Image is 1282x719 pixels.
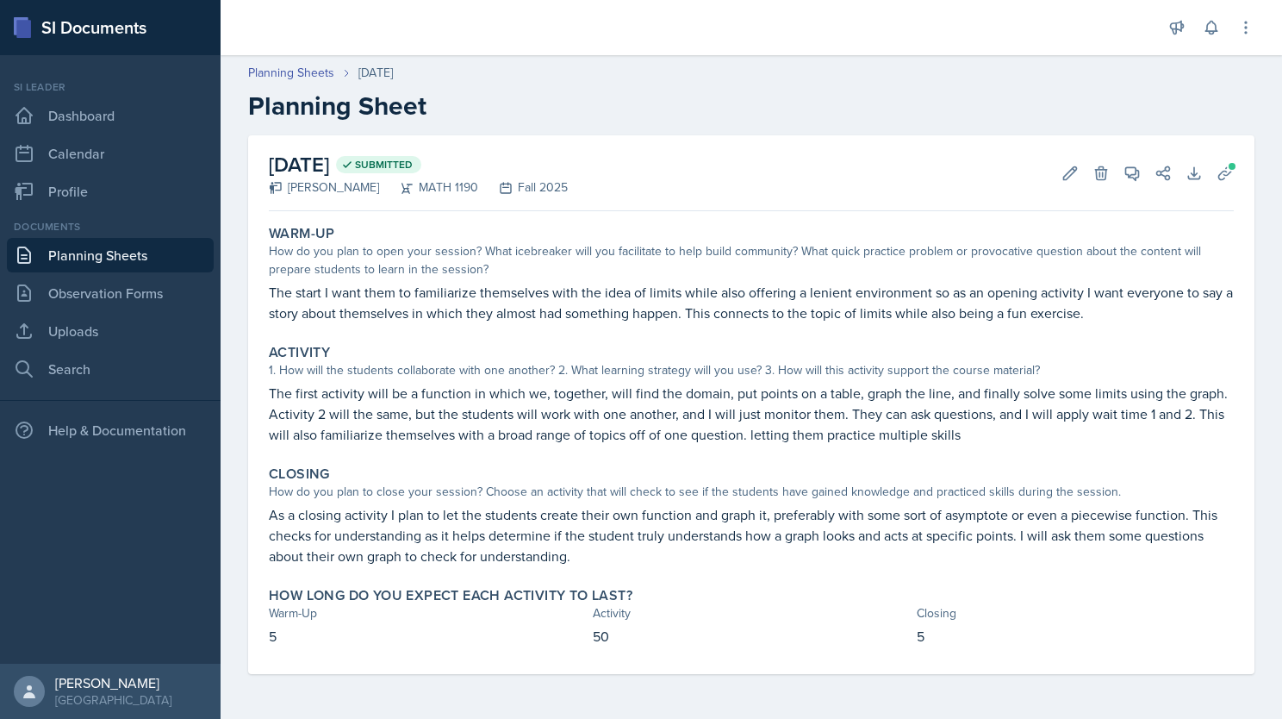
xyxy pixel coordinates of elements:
a: Profile [7,174,214,209]
span: Submitted [355,158,413,172]
a: Calendar [7,136,214,171]
div: [PERSON_NAME] [269,178,379,197]
p: The first activity will be a function in which we, together, will find the domain, put points on ... [269,383,1234,445]
h2: Planning Sheet [248,91,1254,122]
label: How long do you expect each activity to last? [269,587,632,604]
label: Closing [269,466,330,483]
p: 5 [269,626,586,647]
label: Activity [269,344,330,361]
div: Closing [917,604,1234,622]
div: Documents [7,219,214,234]
a: Planning Sheets [248,64,334,82]
a: Uploads [7,314,214,348]
a: Dashboard [7,98,214,133]
div: [PERSON_NAME] [55,674,171,691]
p: As a closing activity I plan to let the students create their own function and graph it, preferab... [269,504,1234,566]
div: How do you plan to open your session? What icebreaker will you facilitate to help build community... [269,242,1234,278]
h2: [DATE] [269,149,568,180]
div: Si leader [7,79,214,95]
label: Warm-Up [269,225,335,242]
p: 5 [917,626,1234,647]
div: MATH 1190 [379,178,478,197]
p: The start I want them to familiarize themselves with the idea of limits while also offering a len... [269,282,1234,323]
a: Observation Forms [7,276,214,310]
a: Planning Sheets [7,238,214,272]
div: 1. How will the students collaborate with one another? 2. What learning strategy will you use? 3.... [269,361,1234,379]
div: Fall 2025 [478,178,568,197]
div: Activity [593,604,910,622]
div: Warm-Up [269,604,586,622]
a: Search [7,352,214,386]
div: [DATE] [358,64,393,82]
div: [GEOGRAPHIC_DATA] [55,691,171,709]
div: Help & Documentation [7,413,214,447]
p: 50 [593,626,910,647]
div: How do you plan to close your session? Choose an activity that will check to see if the students ... [269,483,1234,501]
